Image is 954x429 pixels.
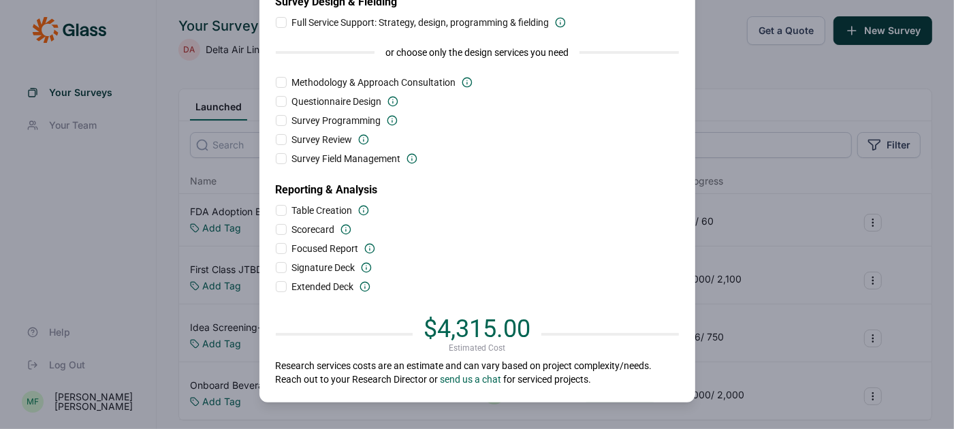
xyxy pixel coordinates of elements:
[385,46,569,59] span: or choose only the design services you need
[276,359,679,386] p: Research services costs are an estimate and can vary based on project complexity/needs. Reach out...
[292,242,359,255] span: Focused Report
[276,171,679,198] h2: Reporting & Analysis
[292,280,354,293] span: Extended Deck
[292,223,335,236] span: Scorecard
[292,261,355,274] span: Signature Deck
[292,16,550,29] span: Full Service Support: Strategy, design, programming & fielding
[449,343,505,353] span: Estimated Cost
[292,114,381,127] span: Survey Programming
[292,95,382,108] span: Questionnaire Design
[441,374,502,385] a: send us a chat
[292,152,401,165] span: Survey Field Management
[424,315,530,343] span: $4,315.00
[292,204,353,217] span: Table Creation
[292,76,456,89] span: Methodology & Approach Consultation
[292,133,353,146] span: Survey Review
